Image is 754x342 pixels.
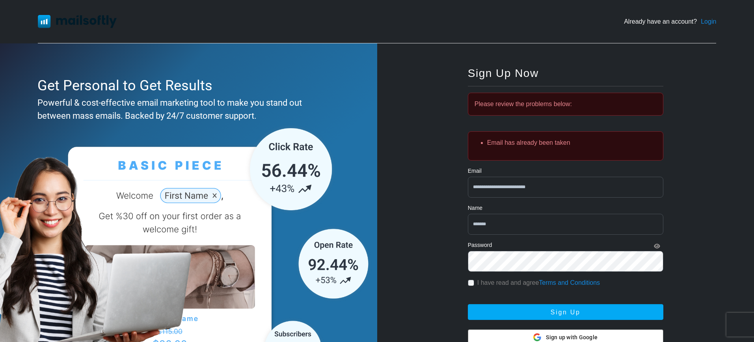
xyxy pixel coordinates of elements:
i: Show Password [654,243,660,249]
div: Already have an account? [624,17,716,26]
label: Password [468,241,492,249]
div: Powerful & cost-effective email marketing tool to make you stand out between mass emails. Backed ... [37,96,336,122]
li: Email has already been taken [487,138,657,148]
span: Sign up with Google [546,333,598,342]
div: Please review the problems below: [468,93,663,116]
label: Email [468,167,482,175]
a: Login [701,17,716,26]
label: I have read and agree [477,278,600,288]
a: Terms and Conditions [539,279,600,286]
button: Sign Up [468,304,663,320]
label: Name [468,204,482,212]
img: Mailsoftly [38,15,117,28]
div: Get Personal to Get Results [37,75,336,96]
span: Sign Up Now [468,67,539,79]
